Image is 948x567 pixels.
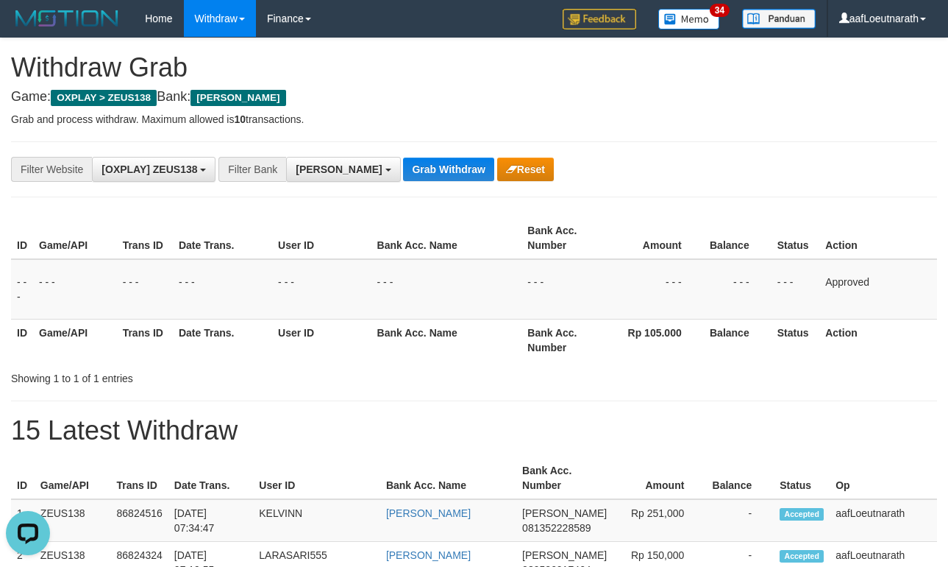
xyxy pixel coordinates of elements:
span: Copy 081352228589 to clipboard [522,522,591,534]
th: Date Trans. [173,217,272,259]
td: - - - [371,259,522,320]
th: User ID [253,457,380,499]
th: Op [830,457,937,499]
th: Balance [706,457,774,499]
span: [PERSON_NAME] [190,90,285,106]
div: Filter Website [11,157,92,182]
td: - - - [272,259,371,320]
td: - - - [771,259,819,320]
td: KELVINN [253,499,380,542]
td: - - - [11,259,33,320]
span: [OXPLAY] ZEUS138 [101,163,197,175]
span: [PERSON_NAME] [296,163,382,175]
th: User ID [272,319,371,361]
span: 34 [710,4,730,17]
td: - - - [173,259,272,320]
th: Action [819,319,937,361]
th: Game/API [33,319,117,361]
div: Showing 1 to 1 of 1 entries [11,365,384,386]
th: Status [771,217,819,259]
th: Date Trans. [168,457,253,499]
a: [PERSON_NAME] [386,507,471,519]
a: [PERSON_NAME] [386,549,471,561]
span: [PERSON_NAME] [522,507,607,519]
th: Bank Acc. Name [371,217,522,259]
h1: 15 Latest Withdraw [11,416,937,445]
span: Accepted [780,508,824,521]
td: 1 [11,499,35,542]
th: Date Trans. [173,319,272,361]
th: Game/API [33,217,117,259]
button: Grab Withdraw [403,158,493,181]
td: - - - [605,259,704,320]
th: Game/API [35,457,111,499]
th: Balance [704,217,771,259]
th: Balance [704,319,771,361]
th: Amount [605,217,704,259]
td: - - - [521,259,605,320]
td: - - - [704,259,771,320]
img: panduan.png [742,9,816,29]
th: Rp 105.000 [605,319,704,361]
th: Action [819,217,937,259]
p: Grab and process withdraw. Maximum allowed is transactions. [11,112,937,127]
h1: Withdraw Grab [11,53,937,82]
span: Accepted [780,550,824,563]
td: - - - [117,259,173,320]
th: Amount [613,457,706,499]
button: [PERSON_NAME] [286,157,400,182]
td: - - - [33,259,117,320]
th: Status [771,319,819,361]
div: Filter Bank [218,157,286,182]
th: User ID [272,217,371,259]
th: ID [11,217,33,259]
button: Open LiveChat chat widget [6,6,50,50]
td: [DATE] 07:34:47 [168,499,253,542]
th: ID [11,319,33,361]
th: Bank Acc. Number [516,457,613,499]
td: 86824516 [111,499,168,542]
th: Bank Acc. Name [380,457,516,499]
strong: 10 [234,113,246,125]
img: Feedback.jpg [563,9,636,29]
th: ID [11,457,35,499]
td: Rp 251,000 [613,499,706,542]
td: Approved [819,259,937,320]
span: OXPLAY > ZEUS138 [51,90,157,106]
td: aafLoeutnarath [830,499,937,542]
td: - [706,499,774,542]
span: [PERSON_NAME] [522,549,607,561]
img: Button%20Memo.svg [658,9,720,29]
button: [OXPLAY] ZEUS138 [92,157,215,182]
th: Bank Acc. Number [521,319,605,361]
th: Trans ID [111,457,168,499]
th: Trans ID [117,217,173,259]
img: MOTION_logo.png [11,7,123,29]
td: ZEUS138 [35,499,111,542]
button: Reset [497,158,554,181]
th: Trans ID [117,319,173,361]
th: Bank Acc. Name [371,319,522,361]
th: Bank Acc. Number [521,217,605,259]
th: Status [774,457,830,499]
h4: Game: Bank: [11,90,937,105]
